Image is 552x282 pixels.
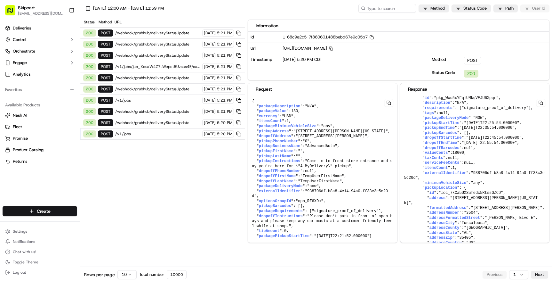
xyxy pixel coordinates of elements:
[464,70,478,78] div: 200
[5,124,75,130] a: Fleet
[3,227,77,236] button: Settings
[217,75,232,80] span: 5:21 PM
[98,97,113,104] div: POST
[473,116,485,120] span: "NOW"
[3,100,77,110] div: Available Products
[419,4,449,12] button: Method
[204,53,216,58] span: [DATE]
[13,147,44,153] span: Product Catalog
[115,109,200,114] span: /webhook/grubhub/deliveryStatusUpdate
[109,63,116,71] button: Start new chat
[217,87,232,92] span: 5:21 PM
[217,109,232,114] span: 5:21 PM
[321,124,332,129] span: "any"
[98,130,113,137] div: POST
[296,134,367,138] span: "[STREET_ADDRESS][PERSON_NAME]"
[455,101,466,105] span: "N/A"
[303,139,310,144] span: "0"
[531,271,548,278] button: Next
[217,30,232,36] span: 5:21 PM
[83,119,96,126] div: 200
[305,144,337,148] span: "AdvancedAuto"
[83,20,95,25] div: Status
[13,260,38,265] span: Toggle Theme
[5,159,75,164] a: Returns
[293,129,388,134] span: "[STREET_ADDRESS][PERSON_NAME][US_STATE]"
[259,139,298,144] span: pickupPhoneNumber
[13,124,22,130] span: Fleet
[425,131,457,135] span: pickupBarcodes
[3,156,77,167] button: Returns
[259,109,286,113] span: packageValue
[429,216,480,220] span: addressFormattedStreet
[3,23,77,33] a: Deliveries
[98,41,113,48] div: POST
[259,204,291,208] span: pickupBarcodes
[471,206,542,210] span: "[STREET_ADDRESS][PERSON_NAME]"
[204,64,216,69] span: [DATE]
[3,35,77,45] button: Control
[22,61,105,68] div: Start new chat
[13,270,26,275] span: Log out
[6,6,19,19] img: Nash
[115,75,200,80] span: /webhook/grubhub/deliveryStatusUpdate
[248,43,280,54] div: Url
[217,53,232,58] span: 5:21 PM
[464,121,519,125] span: "[DATE]T22:25:54.000000"
[204,109,216,114] span: [DATE]
[259,129,289,134] span: pickupAddress
[3,237,77,246] button: Notifications
[429,54,461,67] div: Method
[64,109,77,113] span: Pylon
[248,32,280,43] div: Id
[204,120,216,125] span: [DATE]
[425,161,459,165] span: serviceFeeCents
[115,53,200,58] span: /webhook/grubhub/deliveryStatusUpdate
[13,93,49,99] span: Knowledge Base
[83,52,96,59] div: 200
[248,54,280,80] div: Timestamp
[204,87,216,92] span: [DATE]
[248,95,397,243] pre: { " ": , " ": , " ": , " ": , " ": , " ": , " ": , " ": , " ": , " ": , " ": , " ": , " ": , " ":...
[13,239,35,244] span: Notifications
[3,133,77,144] button: Promise
[493,4,518,12] button: Path
[84,271,115,278] span: Rows per page
[3,145,77,155] button: Product Catalog
[425,116,468,120] span: packageDeliveryMode
[256,22,541,29] div: Information
[307,184,319,188] span: "now"
[259,174,296,178] span: dropoffFirstName
[256,86,389,92] div: Request
[83,97,96,104] div: 200
[115,64,200,69] span: /v1/jobs/job_XeuaW4Z7LWepct5Uzsas4E/cancel
[204,98,216,103] span: [DATE]
[3,3,66,18] button: Skipcart[EMAIL_ADDRESS][DOMAIN_NAME]
[115,131,200,137] span: /v1/jobs
[425,136,461,140] span: dropoffStartTime
[464,146,473,150] span: null
[5,112,75,118] a: Nash AI
[425,96,429,100] span: id
[83,4,167,13] button: [DATE] 12:00 AM - [DATE] 11:59 PM
[286,119,289,123] span: 1
[425,101,450,105] span: description
[430,5,445,11] span: Method
[429,67,461,80] div: Status Code
[83,74,96,81] div: 200
[204,30,216,36] span: [DATE]
[6,26,116,36] p: Welcome 👋
[217,42,232,47] span: 5:21 PM
[291,109,298,113] span: 180
[466,136,522,140] span: "[DATE]T22:45:54.000000"
[83,130,96,137] div: 200
[217,98,232,103] span: 5:21 PM
[167,270,187,279] div: 10000
[300,174,344,178] span: "TempUserFirstName"
[312,209,379,213] span: "signature_proof_of_delivery"
[425,121,459,125] span: pickupStartTime
[425,111,434,115] span: tags
[217,131,232,137] span: 5:20 PM
[296,199,323,203] span: "opn_RZ6XDm"
[425,141,457,145] span: dropoffEndTime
